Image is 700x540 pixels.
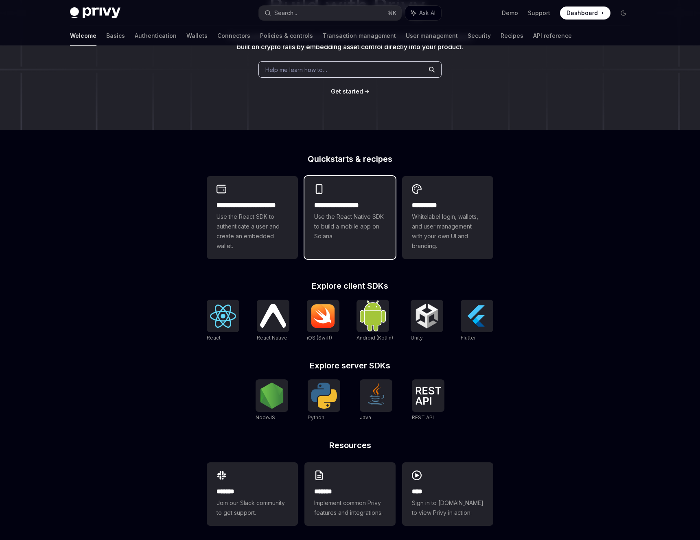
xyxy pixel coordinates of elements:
img: Flutter [464,303,490,329]
span: Get started [331,88,363,95]
a: iOS (Swift)iOS (Swift) [307,300,339,342]
h2: Resources [207,441,493,449]
span: Use the React SDK to authenticate a user and create an embedded wallet. [217,212,288,251]
a: UnityUnity [411,300,443,342]
a: JavaJava [360,379,392,422]
a: Demo [502,9,518,17]
button: Ask AI [405,6,441,20]
a: **** **Implement common Privy features and integrations. [304,462,396,526]
a: API reference [533,26,572,46]
span: NodeJS [256,414,275,420]
img: iOS (Swift) [310,304,336,328]
img: React Native [260,304,286,327]
img: Java [363,383,389,409]
h2: Explore client SDKs [207,282,493,290]
span: React [207,335,221,341]
span: ⌘ K [388,10,396,16]
a: Authentication [135,26,177,46]
a: Android (Kotlin)Android (Kotlin) [357,300,393,342]
img: Android (Kotlin) [360,300,386,331]
span: REST API [412,414,434,420]
div: Search... [274,8,297,18]
img: Python [311,383,337,409]
a: REST APIREST API [412,379,444,422]
h2: Explore server SDKs [207,361,493,370]
a: **** *****Whitelabel login, wallets, and user management with your own UI and branding. [402,176,493,259]
a: **** **** **** ***Use the React Native SDK to build a mobile app on Solana. [304,176,396,259]
a: Get started [331,87,363,96]
a: ****Sign in to [DOMAIN_NAME] to view Privy in action. [402,462,493,526]
img: React [210,305,236,328]
a: ReactReact [207,300,239,342]
a: React NativeReact Native [257,300,289,342]
a: Support [528,9,550,17]
a: Transaction management [323,26,396,46]
span: Join our Slack community to get support. [217,498,288,518]
span: Help me learn how to… [265,65,327,74]
a: Security [468,26,491,46]
span: Dashboard [567,9,598,17]
h2: Quickstarts & recipes [207,155,493,163]
span: React Native [257,335,287,341]
span: Ask AI [419,9,435,17]
a: Dashboard [560,7,610,20]
span: Implement common Privy features and integrations. [314,498,386,518]
a: PythonPython [308,379,340,422]
img: REST API [415,387,441,405]
a: Policies & controls [260,26,313,46]
span: Sign in to [DOMAIN_NAME] to view Privy in action. [412,498,483,518]
span: Use the React Native SDK to build a mobile app on Solana. [314,212,386,241]
a: Wallets [186,26,208,46]
a: User management [406,26,458,46]
a: Connectors [217,26,250,46]
span: Whitelabel login, wallets, and user management with your own UI and branding. [412,212,483,251]
a: Recipes [501,26,523,46]
span: Android (Kotlin) [357,335,393,341]
span: Java [360,414,371,420]
img: NodeJS [259,383,285,409]
a: **** **Join our Slack community to get support. [207,462,298,526]
span: Unity [411,335,423,341]
a: Welcome [70,26,96,46]
a: FlutterFlutter [461,300,493,342]
span: iOS (Swift) [307,335,332,341]
img: dark logo [70,7,120,19]
button: Toggle dark mode [617,7,630,20]
span: Flutter [461,335,476,341]
a: NodeJSNodeJS [256,379,288,422]
img: Unity [414,303,440,329]
a: Basics [106,26,125,46]
button: Search...⌘K [259,6,401,20]
span: Python [308,414,324,420]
